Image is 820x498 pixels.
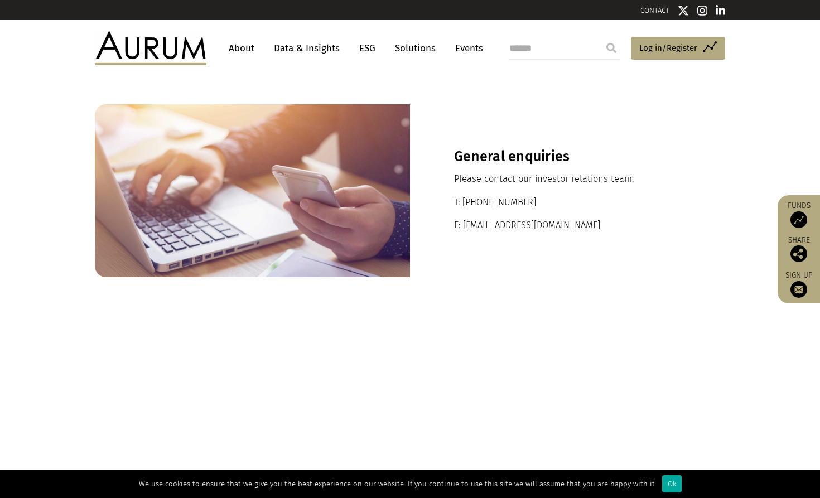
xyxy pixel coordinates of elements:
a: Funds [783,201,814,228]
img: Instagram icon [697,5,707,16]
a: Events [450,38,483,59]
input: Submit [600,37,623,59]
a: Data & Insights [268,38,345,59]
p: Please contact our investor relations team. [454,172,681,186]
img: Sign up to our newsletter [790,281,807,298]
div: Ok [662,475,682,492]
p: T: [PHONE_NUMBER] [454,195,681,210]
img: Linkedin icon [716,5,726,16]
img: Aurum [95,31,206,65]
img: Share this post [790,245,807,262]
p: E: [EMAIL_ADDRESS][DOMAIN_NAME] [454,218,681,233]
h3: General enquiries [454,148,681,165]
a: Solutions [389,38,441,59]
span: Log in/Register [639,41,697,55]
a: Log in/Register [631,37,725,60]
div: Share [783,236,814,262]
img: Access Funds [790,211,807,228]
a: ESG [354,38,381,59]
a: CONTACT [640,6,669,14]
a: About [223,38,260,59]
img: Twitter icon [678,5,689,16]
a: Sign up [783,270,814,298]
